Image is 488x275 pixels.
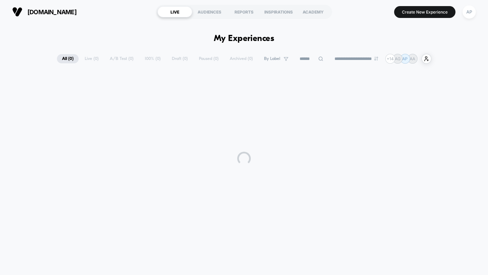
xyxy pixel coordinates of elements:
div: LIVE [158,6,192,17]
div: INSPIRATIONS [261,6,296,17]
button: Create New Experience [394,6,455,18]
button: AP [461,5,478,19]
h1: My Experiences [214,34,274,44]
div: AP [463,5,476,19]
button: [DOMAIN_NAME] [10,6,79,17]
p: AG [395,56,401,61]
p: AP [402,56,408,61]
img: Visually logo [12,7,22,17]
img: end [374,57,378,61]
div: + 14 [385,54,395,64]
div: AUDIENCES [192,6,227,17]
div: REPORTS [227,6,261,17]
p: AA [410,56,415,61]
span: By Label [264,56,280,61]
span: [DOMAIN_NAME] [27,8,77,16]
div: ACADEMY [296,6,330,17]
span: All ( 0 ) [57,54,79,63]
